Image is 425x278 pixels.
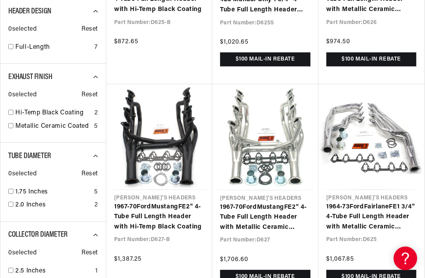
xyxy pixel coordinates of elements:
div: 5 [94,187,98,197]
span: 0 selected [8,90,37,100]
span: Tube Diameter [8,152,51,160]
div: 5 [94,122,98,132]
div: 7 [94,42,98,53]
span: 0 selected [8,248,37,258]
span: Header Design [8,7,52,15]
span: Reset [81,90,98,100]
a: 1967-70FordMustangFE2" 4-Tube Full Length Header with Metallic Ceramic Coating [220,203,310,233]
span: Reset [81,248,98,258]
a: 1967-70FordMustangFE2" 4-Tube Full Length Header with Hi-Temp Black Coating [114,202,204,232]
a: 2.5 Inches [15,266,92,276]
span: 0 selected [8,24,37,35]
div: 2 [94,108,98,118]
span: Reset [81,24,98,35]
div: 1 [95,266,98,276]
a: 1.75 Inches [15,187,91,197]
span: Exhaust Finish [8,73,52,81]
span: Reset [81,169,98,179]
a: 1964-73FordFairlaneFE1 3/4" 4-Tube Full Length Header with Metallic Ceramic Coating [326,202,416,232]
span: 0 selected [8,169,37,179]
a: 2.0 Inches [15,200,91,210]
a: Metallic Ceramic Coated [15,122,91,132]
a: Full-Length [15,42,91,53]
div: 2 [94,200,98,210]
span: Collector Diameter [8,231,68,239]
a: Hi-Temp Black Coating [15,108,91,118]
